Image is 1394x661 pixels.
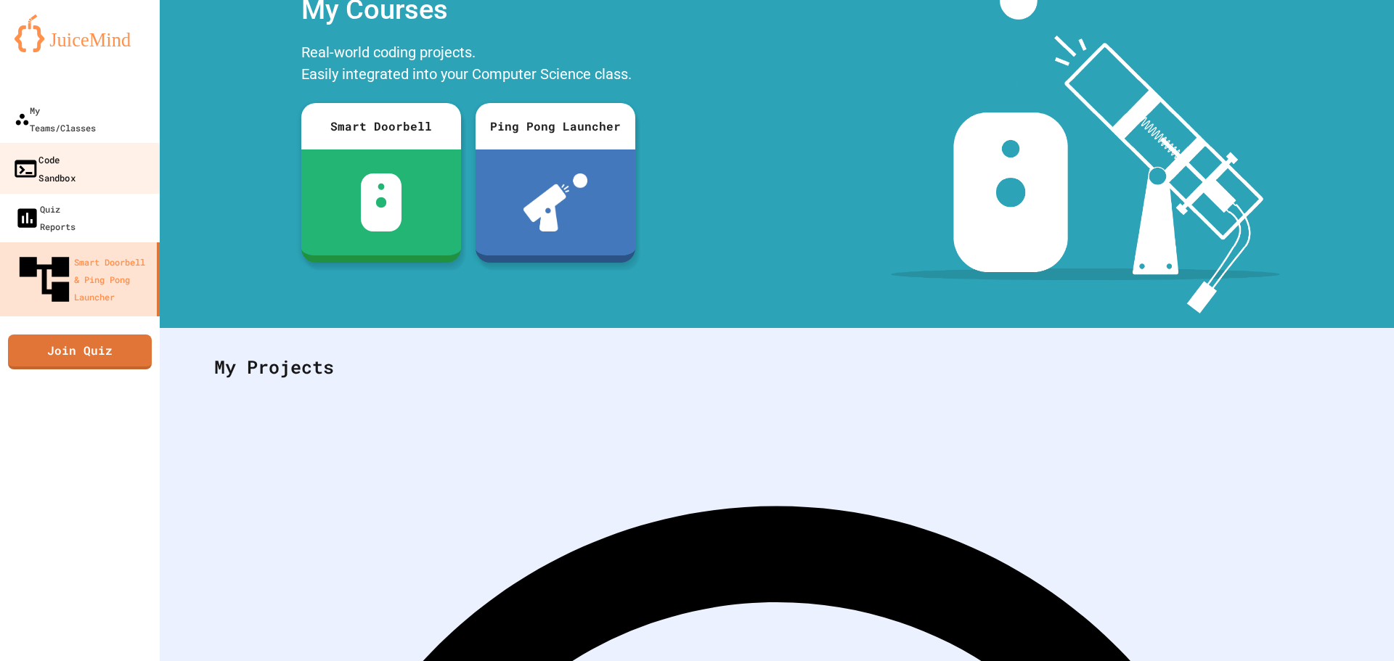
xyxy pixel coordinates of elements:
img: sdb-white.svg [361,173,402,231]
div: Quiz Reports [15,200,76,235]
div: My Teams/Classes [15,102,96,136]
div: Code Sandbox [12,150,76,186]
img: ppl-with-ball.png [523,173,588,231]
img: logo-orange.svg [15,15,145,52]
a: Join Quiz [8,334,152,369]
div: Smart Doorbell [301,103,461,149]
div: Real-world coding projects. Easily integrated into your Computer Science class. [294,38,643,92]
div: Ping Pong Launcher [476,103,635,149]
div: Smart Doorbell & Ping Pong Launcher [15,250,151,309]
div: My Projects [200,339,1354,395]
